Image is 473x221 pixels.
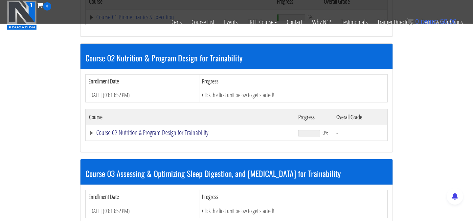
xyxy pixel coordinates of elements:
th: Progress [295,109,333,125]
th: Progress [199,74,387,88]
a: Course List [187,11,219,33]
a: Contact [282,11,307,33]
a: Why N1? [307,11,336,33]
th: Overall Grade [333,109,387,125]
img: icon11.png [407,18,414,25]
span: 0 [43,2,51,11]
span: $ [440,18,444,25]
bdi: 0.00 [440,18,457,25]
a: 0 items: $0.00 [407,18,457,25]
a: FREE Course [242,11,282,33]
a: Certs [167,11,187,33]
span: 0% [323,129,328,136]
img: n1-education [7,0,37,30]
span: 0 [415,18,419,25]
a: Events [219,11,242,33]
th: Course [86,109,295,125]
td: - [333,125,387,141]
h3: Course 02 Nutrition & Program Design for Trainability [85,54,388,62]
a: Testimonials [336,11,372,33]
a: Terms & Conditions [417,11,468,33]
td: [DATE] (03:13:52 PM) [86,88,199,102]
a: 0 [37,1,51,10]
td: Click the first unit below to get started! [199,88,387,102]
a: Course 02 Nutrition & Program Design for Trainability [89,129,292,136]
th: Enrollment Date [86,190,199,204]
a: Trainer Directory [372,11,417,33]
h3: Course 03 Assessing & Optimizing Sleep Digestion, and [MEDICAL_DATA] for Trainability [85,169,388,178]
th: Progress [199,190,387,204]
span: items: [421,18,438,25]
th: Enrollment Date [86,74,199,88]
td: Click the first unit below to get started! [199,204,387,218]
td: [DATE] (03:13:52 PM) [86,204,199,218]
